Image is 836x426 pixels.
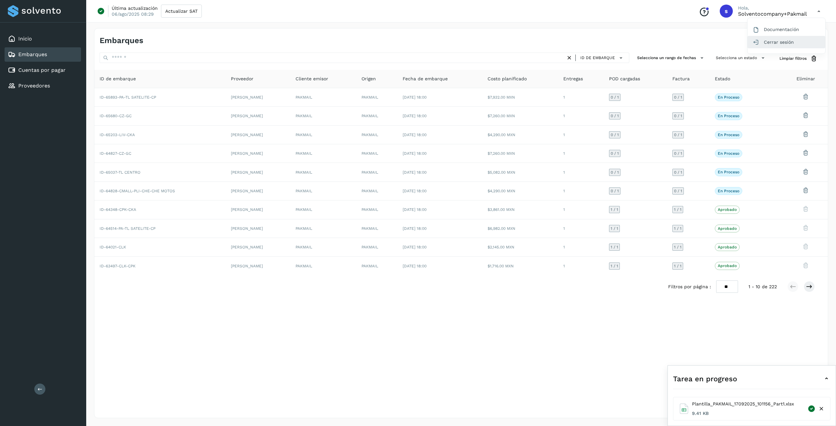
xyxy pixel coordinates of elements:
[692,401,794,407] span: Plantilla_PAKMAIL_17092025_101156_Part1.xlsx
[673,371,830,387] div: Tarea en progreso
[5,79,81,93] div: Proveedores
[692,410,794,417] span: 9.41 KB
[679,403,689,414] img: Excel file
[748,36,825,48] div: Cerrar sesión
[18,36,32,42] a: Inicio
[18,51,47,57] a: Embarques
[5,47,81,62] div: Embarques
[5,63,81,77] div: Cuentas por pagar
[18,83,50,89] a: Proveedores
[5,32,81,46] div: Inicio
[748,23,825,36] div: Documentación
[18,67,66,73] a: Cuentas por pagar
[673,373,737,384] span: Tarea en progreso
